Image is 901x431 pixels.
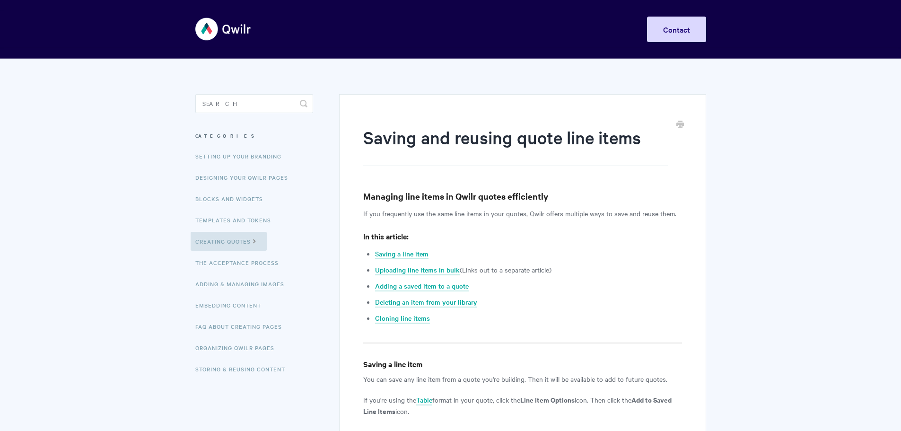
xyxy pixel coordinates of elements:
[195,189,270,208] a: Blocks and Widgets
[375,297,477,308] a: Deleting an item from your library
[676,120,684,130] a: Print this Article
[363,208,682,219] p: If you frequently use the same line items in your quotes, Qwilr offers multiple ways to save and ...
[647,17,706,42] a: Contact
[375,265,460,275] a: Uploading line items in bulk
[195,168,295,187] a: Designing Your Qwilr Pages
[195,338,281,357] a: Organizing Qwilr Pages
[416,395,432,405] a: Table
[363,125,667,166] h1: Saving and reusing quote line items
[195,94,313,113] input: Search
[195,317,289,336] a: FAQ About Creating Pages
[191,232,267,251] a: Creating Quotes
[375,264,682,275] li: (Links out to a separate article)
[363,231,409,241] strong: In this article:
[375,281,469,291] a: Adding a saved item to a quote
[363,394,682,417] p: If you're using the format in your quote, click the icon. Then click the icon.
[195,296,268,315] a: Embedding Content
[363,373,682,385] p: You can save any line item from a quote you're building. Then it will be available to add to futu...
[195,11,252,47] img: Qwilr Help Center
[195,253,286,272] a: The Acceptance Process
[520,395,575,405] strong: Line Item Options
[195,147,289,166] a: Setting up your Branding
[375,313,430,324] a: Cloning line items
[195,211,278,229] a: Templates and Tokens
[375,249,429,259] a: Saving a line item
[195,127,313,144] h3: Categories
[363,190,682,203] h3: Managing line items in Qwilr quotes efficiently
[363,358,682,370] h4: Saving a line item
[195,274,291,293] a: Adding & Managing Images
[195,360,292,378] a: Storing & Reusing Content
